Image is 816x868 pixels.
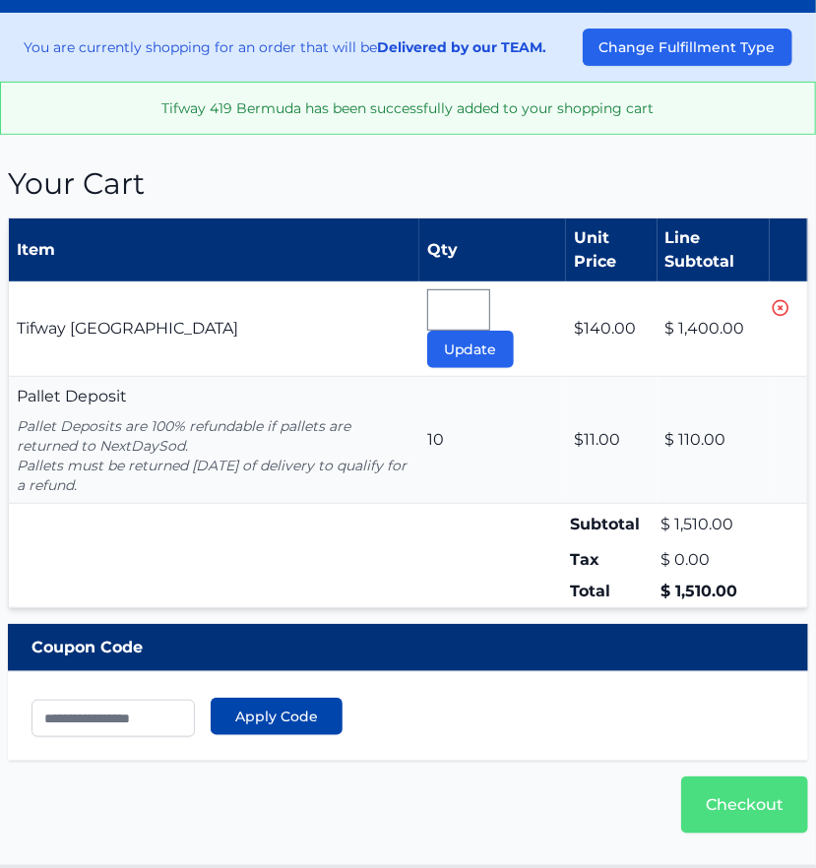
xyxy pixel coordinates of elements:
td: $11.00 [566,377,658,504]
strong: Delivered by our TEAM. [378,38,547,56]
a: Checkout [681,776,808,834]
button: Apply Code [211,698,343,735]
td: 10 [419,377,566,504]
h1: Your Cart [8,166,808,202]
td: Total [566,576,658,608]
th: Unit Price [566,218,658,282]
th: Qty [419,218,566,282]
p: Pallet Deposits are 100% refundable if pallets are returned to NextDaySod. Pallets must be return... [17,416,411,495]
button: Update [427,331,514,368]
td: Tifway [GEOGRAPHIC_DATA] [9,281,419,377]
td: Pallet Deposit [9,377,419,504]
td: Tax [566,544,658,576]
td: $ 110.00 [658,377,770,504]
td: $ 0.00 [658,544,770,576]
td: $ 1,510.00 [658,576,770,608]
p: Tifway 419 Bermuda has been successfully added to your shopping cart [17,98,799,118]
td: $ 1,510.00 [658,504,770,545]
div: Coupon Code [8,624,808,671]
button: Change Fulfillment Type [583,29,792,66]
th: Item [9,218,419,282]
th: Line Subtotal [658,218,770,282]
td: $ 1,400.00 [658,281,770,377]
td: Subtotal [566,504,658,545]
span: Apply Code [235,707,318,726]
td: $140.00 [566,281,658,377]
